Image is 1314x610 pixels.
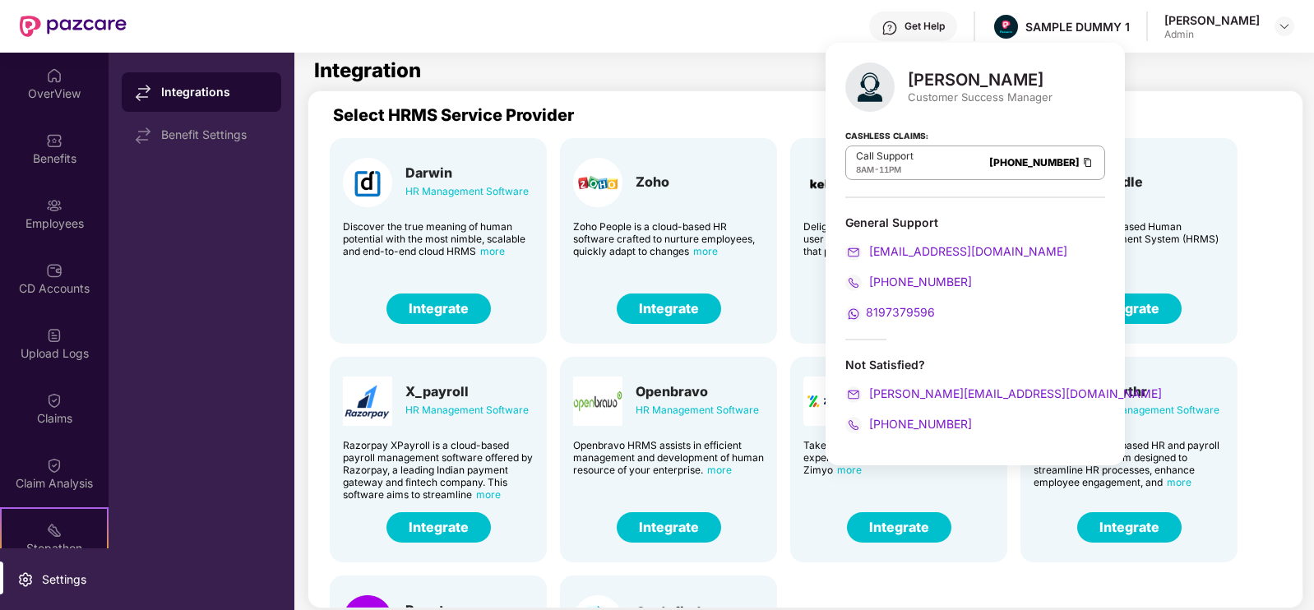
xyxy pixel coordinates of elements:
button: Integrate [847,512,951,543]
div: Not Satisfied? [845,357,1105,372]
img: svg+xml;base64,PHN2ZyBpZD0iSGVscC0zMngzMiIgeG1sbnM9Imh0dHA6Ly93d3cudzMub3JnLzIwMDAvc3ZnIiB3aWR0aD... [881,20,898,36]
a: [PHONE_NUMBER] [845,275,972,289]
a: [PERSON_NAME][EMAIL_ADDRESS][DOMAIN_NAME] [845,386,1162,400]
div: Discover the true meaning of human potential with the most nimble, scalable and end-to-end cloud ... [343,220,534,257]
div: General Support [845,215,1105,230]
img: Card Logo [803,158,853,207]
span: [PHONE_NUMBER] [866,417,972,431]
img: svg+xml;base64,PHN2ZyBpZD0iRW1wbG95ZWVzIiB4bWxucz0iaHR0cDovL3d3dy53My5vcmcvMjAwMC9zdmciIHdpZHRoPS... [46,197,62,214]
button: Integrate [386,512,491,543]
div: Get Help [905,20,945,33]
img: Card Logo [573,158,622,207]
img: svg+xml;base64,PHN2ZyB4bWxucz0iaHR0cDovL3d3dy53My5vcmcvMjAwMC9zdmciIHdpZHRoPSIyMSIgaGVpZ2h0PSIyMC... [46,522,62,538]
div: Darwin [405,164,529,181]
span: more [707,464,732,476]
img: Card Logo [343,158,392,207]
p: Call Support [856,150,914,163]
div: General Support [845,215,1105,322]
button: Integrate [617,293,721,324]
div: Qandle is a cloud-based Human Resource Management System (HRMS) that provides [1034,220,1224,257]
div: [PERSON_NAME] [1164,12,1260,28]
div: Admin [1164,28,1260,41]
span: more [837,464,862,476]
img: svg+xml;base64,PHN2ZyB4bWxucz0iaHR0cDovL3d3dy53My5vcmcvMjAwMC9zdmciIHdpZHRoPSIyMCIgaGVpZ2h0PSIyMC... [845,386,862,403]
img: svg+xml;base64,PHN2ZyBpZD0iQ2xhaW0iIHhtbG5zPSJodHRwOi8vd3d3LnczLm9yZy8yMDAwL3N2ZyIgd2lkdGg9IjIwIi... [46,392,62,409]
img: Clipboard Icon [1081,155,1094,169]
span: more [693,245,718,257]
div: Zoho [636,173,669,190]
img: Pazcare_Alternative_logo-01-01.png [994,15,1018,39]
img: svg+xml;base64,PHN2ZyBpZD0iQmVuZWZpdHMiIHhtbG5zPSJodHRwOi8vd3d3LnczLm9yZy8yMDAwL3N2ZyIgd2lkdGg9Ij... [46,132,62,149]
button: Integrate [1077,293,1182,324]
span: 11PM [879,164,901,174]
span: [PERSON_NAME][EMAIL_ADDRESS][DOMAIN_NAME] [866,386,1162,400]
img: svg+xml;base64,PHN2ZyBpZD0iRHJvcGRvd24tMzJ4MzIiIHhtbG5zPSJodHRwOi8vd3d3LnczLm9yZy8yMDAwL3N2ZyIgd2... [1278,20,1291,33]
div: X_payroll [405,383,529,400]
div: [PERSON_NAME] [908,70,1053,90]
img: New Pazcare Logo [20,16,127,37]
div: SAMPLE DUMMY 1 [1025,19,1130,35]
img: svg+xml;base64,PHN2ZyB4bWxucz0iaHR0cDovL3d3dy53My5vcmcvMjAwMC9zdmciIHdpZHRoPSIyMCIgaGVpZ2h0PSIyMC... [845,275,862,291]
span: [EMAIL_ADDRESS][DOMAIN_NAME] [866,244,1067,258]
img: Card Logo [573,377,622,426]
div: HR Management Software [405,401,529,419]
div: HR Management Software [405,183,529,201]
img: svg+xml;base64,PHN2ZyBpZD0iSG9tZSIgeG1sbnM9Imh0dHA6Ly93d3cudzMub3JnLzIwMDAvc3ZnIiB3aWR0aD0iMjAiIG... [46,67,62,84]
div: - [856,163,914,176]
span: 8197379596 [866,305,935,319]
button: Integrate [386,293,491,324]
div: Openbravo [636,383,759,400]
div: HR Management Software [636,401,759,419]
div: Delight your employees with an innate user experience through Keka HRMS that piques their curiosity [803,220,994,257]
img: svg+xml;base64,PHN2ZyBpZD0iU2V0dGluZy0yMHgyMCIgeG1sbnM9Imh0dHA6Ly93d3cudzMub3JnLzIwMDAvc3ZnIiB3aW... [17,571,34,588]
div: Customer Success Manager [908,90,1053,104]
button: Integrate [617,512,721,543]
h1: Integration [314,61,421,81]
div: Greythr is a cloud-based HR and payroll management system designed to streamline HR processes, en... [1034,439,1224,488]
div: HR Management Software [1096,401,1219,419]
img: Card Logo [343,377,392,426]
img: svg+xml;base64,PHN2ZyB4bWxucz0iaHR0cDovL3d3dy53My5vcmcvMjAwMC9zdmciIHdpZHRoPSIxNy44MzIiIGhlaWdodD... [135,85,151,101]
strong: Cashless Claims: [845,126,928,144]
img: svg+xml;base64,PHN2ZyB4bWxucz0iaHR0cDovL3d3dy53My5vcmcvMjAwMC9zdmciIHdpZHRoPSIyMCIgaGVpZ2h0PSIyMC... [845,244,862,261]
div: Take control of your HR operations & experience the difference with Zimyo [803,439,994,476]
img: svg+xml;base64,PHN2ZyBpZD0iQ0RfQWNjb3VudHMiIGRhdGEtbmFtZT0iQ0QgQWNjb3VudHMiIHhtbG5zPSJodHRwOi8vd3... [46,262,62,279]
div: Integrations [161,84,268,100]
img: svg+xml;base64,PHN2ZyB4bWxucz0iaHR0cDovL3d3dy53My5vcmcvMjAwMC9zdmciIHhtbG5zOnhsaW5rPSJodHRwOi8vd3... [845,62,895,112]
a: [PHONE_NUMBER] [989,156,1080,169]
a: [EMAIL_ADDRESS][DOMAIN_NAME] [845,244,1067,258]
a: [PHONE_NUMBER] [845,417,972,431]
div: Settings [37,571,91,588]
img: svg+xml;base64,PHN2ZyB4bWxucz0iaHR0cDovL3d3dy53My5vcmcvMjAwMC9zdmciIHdpZHRoPSIyMCIgaGVpZ2h0PSIyMC... [845,306,862,322]
span: more [480,245,505,257]
img: svg+xml;base64,PHN2ZyB4bWxucz0iaHR0cDovL3d3dy53My5vcmcvMjAwMC9zdmciIHdpZHRoPSIyMCIgaGVpZ2h0PSIyMC... [845,417,862,433]
span: more [476,488,501,501]
div: Benefit Settings [161,128,268,141]
span: more [1167,476,1191,488]
div: Openbravo HRMS assists in efficient management and development of human resource of your enterprise. [573,439,764,476]
img: svg+xml;base64,PHN2ZyBpZD0iVXBsb2FkX0xvZ3MiIGRhdGEtbmFtZT0iVXBsb2FkIExvZ3MiIHhtbG5zPSJodHRwOi8vd3... [46,327,62,344]
div: Stepathon [2,540,107,557]
div: Not Satisfied? [845,357,1105,433]
span: 8AM [856,164,874,174]
img: svg+xml;base64,PHN2ZyBpZD0iQ2xhaW0iIHhtbG5zPSJodHRwOi8vd3d3LnczLm9yZy8yMDAwL3N2ZyIgd2lkdGg9IjIwIi... [46,457,62,474]
img: svg+xml;base64,PHN2ZyB4bWxucz0iaHR0cDovL3d3dy53My5vcmcvMjAwMC9zdmciIHdpZHRoPSIxNy44MzIiIGhlaWdodD... [135,127,151,144]
button: Integrate [1077,512,1182,543]
div: Razorpay XPayroll is a cloud-based payroll management software offered by Razorpay, a leading Ind... [343,439,534,501]
div: Zoho People is a cloud-based HR software crafted to nurture employees, quickly adapt to changes [573,220,764,257]
span: [PHONE_NUMBER] [866,275,972,289]
img: Card Logo [803,377,853,426]
div: Greythr [1096,383,1219,400]
a: 8197379596 [845,305,935,319]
